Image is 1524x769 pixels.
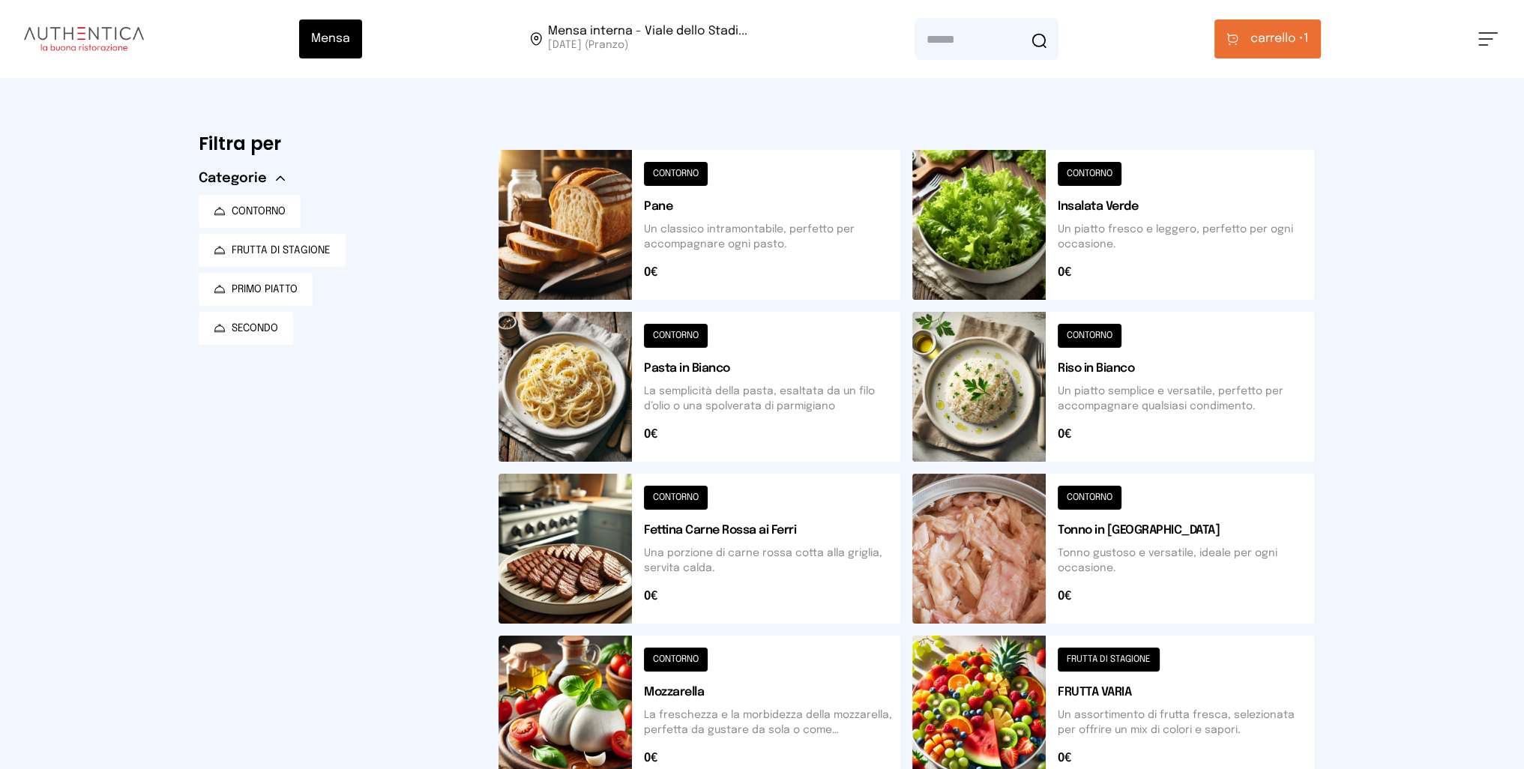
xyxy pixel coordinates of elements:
h6: Filtra per [199,132,475,156]
button: Categorie [199,168,285,189]
span: [DATE] (Pranzo) [548,37,747,52]
button: Mensa [299,19,362,58]
span: Viale dello Stadio, 77, 05100 Terni TR, Italia [548,25,747,52]
span: 1 [1250,30,1309,48]
img: logo.8f33a47.png [24,27,144,51]
button: SECONDO [199,312,293,345]
span: FRUTTA DI STAGIONE [232,243,331,258]
span: carrello • [1250,30,1304,48]
span: PRIMO PIATTO [232,282,298,297]
button: carrello •1 [1214,19,1321,58]
span: Categorie [199,168,267,189]
span: SECONDO [232,321,278,336]
button: FRUTTA DI STAGIONE [199,234,346,267]
span: CONTORNO [232,204,286,219]
button: PRIMO PIATTO [199,273,313,306]
button: CONTORNO [199,195,301,228]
